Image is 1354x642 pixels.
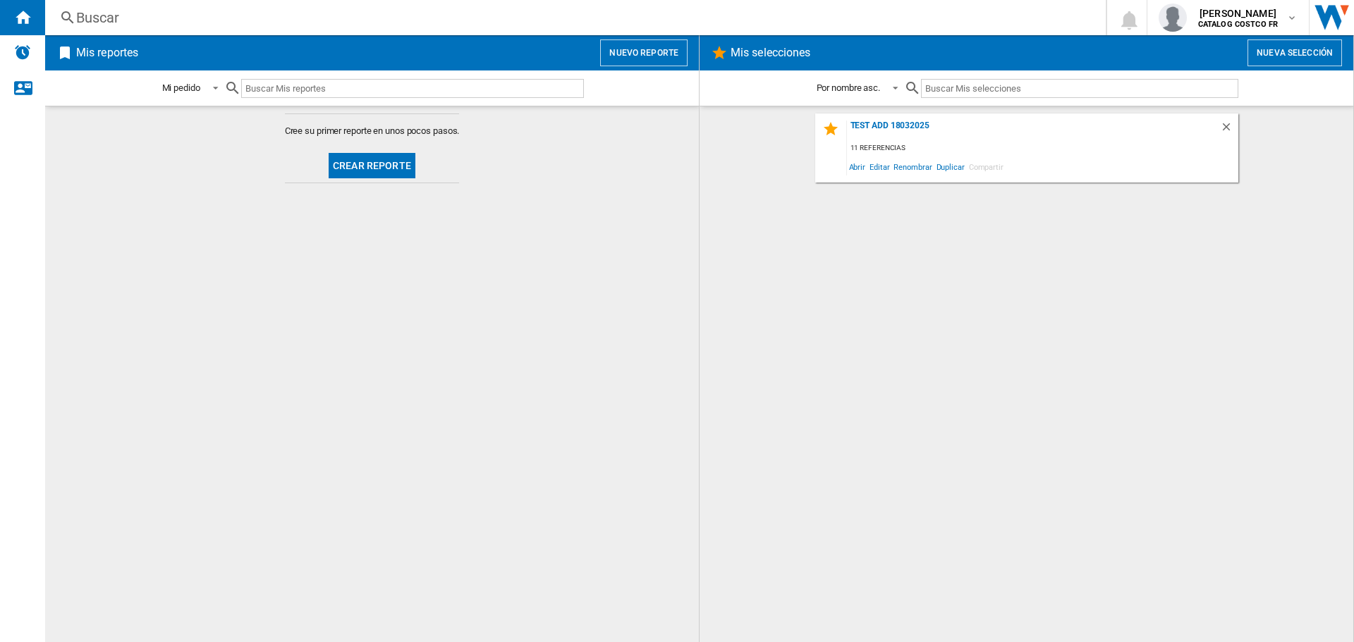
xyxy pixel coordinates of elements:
span: Cree su primer reporte en unos pocos pasos. [285,125,460,137]
button: Nuevo reporte [600,39,688,66]
h2: Mis reportes [73,39,141,66]
b: CATALOG COSTCO FR [1198,20,1278,29]
div: Mi pedido [162,82,200,93]
h2: Mis selecciones [728,39,814,66]
span: Duplicar [934,157,967,176]
div: Test add 18032025 [847,121,1220,140]
div: Buscar [76,8,1069,27]
img: alerts-logo.svg [14,44,31,61]
span: [PERSON_NAME] [1198,6,1278,20]
button: Nueva selección [1248,39,1342,66]
input: Buscar Mis selecciones [921,79,1238,98]
span: Renombrar [891,157,934,176]
button: Crear reporte [329,153,415,178]
input: Buscar Mis reportes [241,79,584,98]
span: Abrir [847,157,868,176]
div: 11 referencias [847,140,1238,157]
div: Borrar [1220,121,1238,140]
img: profile.jpg [1159,4,1187,32]
span: Compartir [967,157,1006,176]
span: Editar [867,157,891,176]
div: Por nombre asc. [817,82,881,93]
